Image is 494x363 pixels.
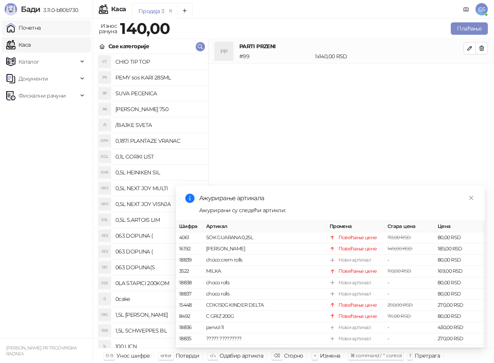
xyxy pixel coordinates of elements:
td: MILKA [203,266,327,277]
th: Цена [435,221,485,232]
td: 8492 [176,311,203,322]
div: 1L [98,340,111,353]
span: 0-9 [106,353,113,358]
td: 199,00 RSD [435,344,485,356]
h4: 0,187l PLANTAZE VRANAC [115,135,202,147]
td: COK.150G KINDER DELTA [203,300,327,311]
h4: 063 DOPUNA(S [115,261,202,274]
div: PP [215,42,233,61]
div: /S [98,119,111,131]
span: ⌘ command / ⌃ control [350,353,402,358]
td: - [384,344,435,356]
div: Ажурирање артикала [199,194,475,203]
div: 1RG [98,309,111,321]
th: Промена [327,221,384,232]
div: Унос шифре [117,351,150,361]
h4: 0,5L NEXT JOY VISNJA [115,198,202,210]
div: Повећање цене [338,312,377,320]
div: Сторно [284,351,303,361]
td: 80,00 RSD [435,311,485,322]
div: 0S2 [98,277,111,289]
td: choco crem rolls [203,255,327,266]
div: 0D [98,261,111,274]
h4: 0cake [115,293,202,305]
div: Повећање цене [338,301,377,309]
td: 270,00 RSD [435,333,485,344]
div: Нови артикал [338,346,371,354]
h4: /BAJKE SVETA [115,119,202,131]
div: Повећање цене [338,267,377,275]
td: [PERSON_NAME] [203,243,327,255]
div: Нови артикал [338,324,371,331]
span: ↑/↓ [210,353,216,358]
td: ????? ????? [203,344,327,356]
span: info-circle [185,194,195,203]
div: 0D( [98,230,111,242]
th: Стара цена [384,221,435,232]
div: # 99 [238,52,313,61]
td: C GRIZ 200G [203,311,327,322]
div: 1 x 140,00 RSD [313,52,465,61]
strong: 140,00 [120,19,170,38]
h4: 100 LICN [115,340,202,353]
td: 18837 [176,289,203,300]
div: 0GL [98,150,111,163]
div: AK [98,103,111,115]
h4: 1,5L [PERSON_NAME] [115,309,202,321]
span: GS [475,3,488,15]
h4: SUVA PECENICA [115,87,202,100]
div: Нови артикал [338,256,371,264]
td: choco rolls [203,277,327,288]
button: Add tab [177,3,193,19]
div: 0NJ [98,198,111,210]
td: - [384,255,435,266]
span: Бади [21,5,40,14]
h4: 063 DOPUNA ( [115,245,202,258]
td: 80,00 RSD [435,289,485,300]
div: 0HS [98,166,111,179]
a: Каса [6,37,30,52]
h4: PARTI PRZENI [239,42,464,51]
h4: 0,5L S.ARTOIS LIM [115,214,202,226]
div: CT [98,56,111,68]
div: Нови артикал [338,279,371,286]
td: 169,00 RSD [435,266,485,277]
div: Повећање цене [338,245,377,253]
td: 18838 [176,277,203,288]
th: Шифра [176,221,203,232]
td: ????? ????????? [203,333,327,344]
h4: 0LA STAPICI 200KOM [115,277,202,289]
div: Износ рачуна [97,21,118,36]
div: 0SL [98,214,111,226]
td: 4061 [176,232,203,243]
div: 0D( [98,245,111,258]
td: - [384,333,435,344]
span: 76,00 RSD [387,313,411,319]
td: 80,00 RSD [435,232,485,243]
div: Каса [111,6,126,12]
td: 18839 [176,255,203,266]
div: Продаја 3 [139,7,164,15]
div: 0NJ [98,182,111,194]
img: Logo [5,3,17,15]
span: 3.11.0-b80b730 [40,7,78,14]
div: Ажурирани су следећи артикли: [199,206,475,214]
td: choco rolls [203,289,327,300]
td: 18834 [176,344,203,356]
h4: 0,1L GORKI LIST [115,150,202,163]
span: 149,00 RSD [387,246,413,252]
span: ⌫ [274,353,280,358]
span: 110,00 RSD [387,268,411,274]
span: 250,00 RSD [387,302,413,308]
button: remove [166,8,176,14]
td: SOK GUARANA 0,25L [203,232,327,243]
div: grid [93,54,208,348]
th: Артикал [203,221,327,232]
div: Нови артикал [338,335,371,343]
td: 185,00 RSD [435,243,485,255]
span: f [409,353,411,358]
h4: 1,5L SCHWEPPES BL [115,324,202,337]
h4: 063 DOPUNA ( [115,230,202,242]
div: Одабир артикла [220,351,263,361]
small: [PERSON_NAME] PR TRGOVINSKA RADNJA [6,345,77,356]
